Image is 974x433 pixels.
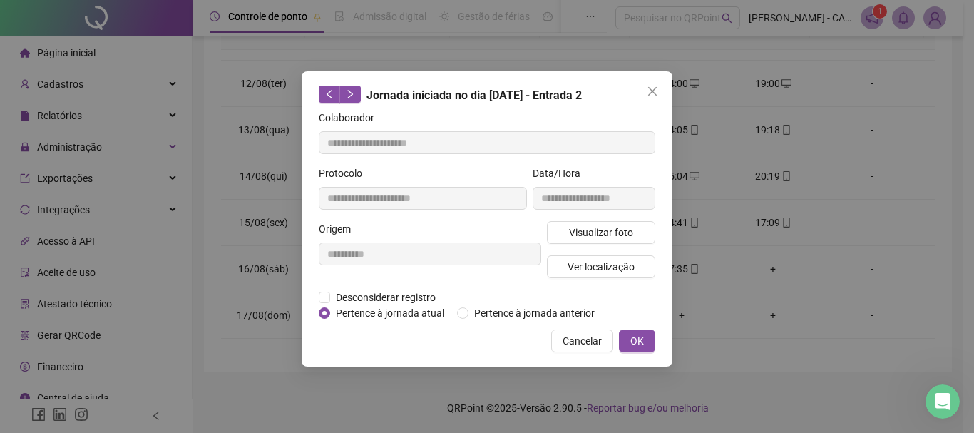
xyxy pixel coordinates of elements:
span: right [345,89,355,99]
button: right [339,86,361,103]
button: Close [641,80,664,103]
span: Visualizar foto [569,225,633,240]
div: Jornada iniciada no dia [DATE] - Entrada 2 [319,86,655,104]
button: left [319,86,340,103]
span: close [647,86,658,97]
span: OK [630,333,644,349]
span: Ver localização [568,259,635,275]
label: Origem [319,221,360,237]
span: Cancelar [563,333,602,349]
button: Cancelar [551,330,613,352]
label: Data/Hora [533,165,590,181]
iframe: Intercom live chat [926,384,960,419]
span: Pertence à jornada atual [330,305,450,321]
button: Visualizar foto [547,221,655,244]
label: Protocolo [319,165,371,181]
button: OK [619,330,655,352]
button: Ver localização [547,255,655,278]
label: Colaborador [319,110,384,126]
span: left [324,89,334,99]
span: Pertence à jornada anterior [468,305,600,321]
span: Desconsiderar registro [330,290,441,305]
